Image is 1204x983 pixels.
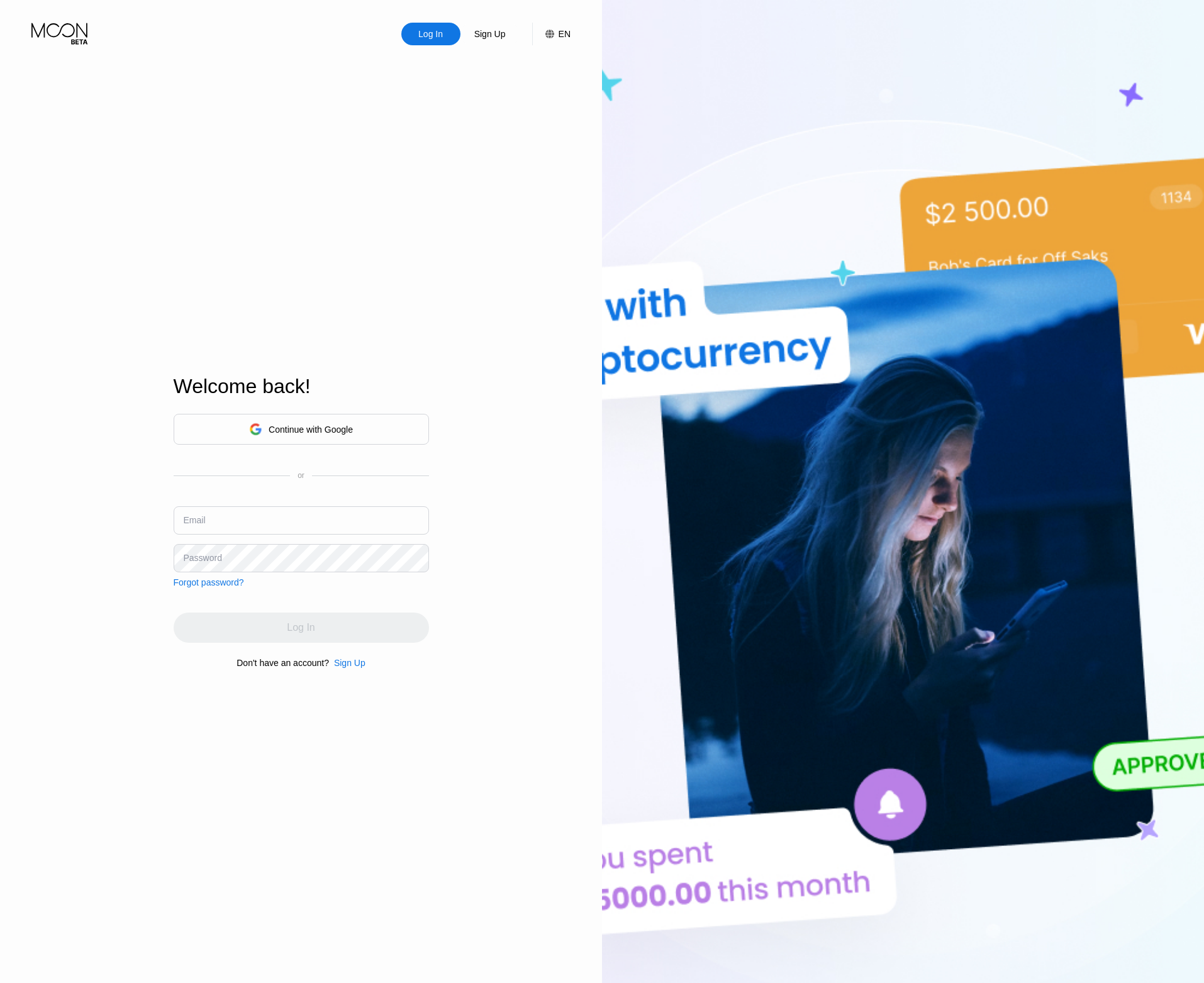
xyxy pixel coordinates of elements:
div: Forgot password? [174,577,244,587]
div: EN [532,23,571,45]
div: Password [184,553,222,563]
div: Welcome back! [174,375,429,398]
div: Sign Up [460,23,520,45]
div: Sign Up [473,28,507,40]
div: Email [184,515,206,525]
div: Log In [401,23,460,45]
div: Don't have an account? [237,658,329,668]
div: Continue with Google [269,425,353,435]
div: or [298,471,304,480]
div: Log In [417,28,444,40]
div: EN [559,29,571,39]
div: Continue with Google [174,414,429,445]
div: Sign Up [329,658,365,668]
div: Sign Up [334,658,365,668]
